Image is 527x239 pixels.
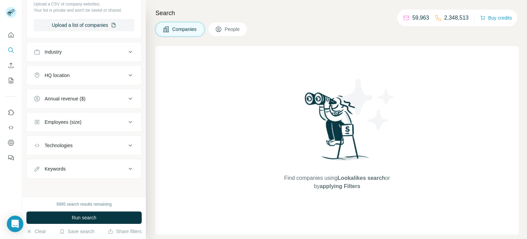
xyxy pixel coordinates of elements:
button: Search [5,44,16,56]
p: Upload a CSV of company websites. [34,1,134,7]
div: Technologies [45,142,73,149]
button: HQ location [27,67,141,84]
div: Employees (size) [45,119,81,126]
h4: Search [155,8,519,18]
span: Find companies using or by [282,174,392,191]
div: Industry [45,48,62,55]
p: Your list is private and won't be saved or shared. [34,7,134,13]
span: People [225,26,241,33]
button: Run search [26,211,142,224]
div: Keywords [45,165,66,172]
button: Use Surfe on LinkedIn [5,106,16,119]
span: Lookalikes search [338,175,385,181]
div: Open Intercom Messenger [7,216,23,232]
button: Industry [27,44,141,60]
div: HQ location [45,72,70,79]
span: applying Filters [320,183,360,189]
img: Surfe Illustration - Stars [337,74,399,135]
button: My lists [5,74,16,87]
button: Annual revenue ($) [27,90,141,107]
button: Keywords [27,161,141,177]
button: Employees (size) [27,114,141,130]
p: 2,348,513 [444,14,469,22]
button: Quick start [5,29,16,41]
button: Feedback [5,152,16,164]
button: Technologies [27,137,141,154]
button: Upload a list of companies [34,19,134,31]
button: Save search [59,228,94,235]
button: Dashboard [5,137,16,149]
button: Enrich CSV [5,59,16,72]
span: Companies [172,26,197,33]
div: 9995 search results remaining [57,201,112,207]
button: Clear [26,228,46,235]
img: Surfe Illustration - Woman searching with binoculars [302,90,373,167]
button: Share filters [108,228,142,235]
button: Use Surfe API [5,121,16,134]
p: 59,963 [412,14,429,22]
button: Buy credits [480,13,512,23]
span: Run search [72,214,96,221]
div: Annual revenue ($) [45,95,85,102]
